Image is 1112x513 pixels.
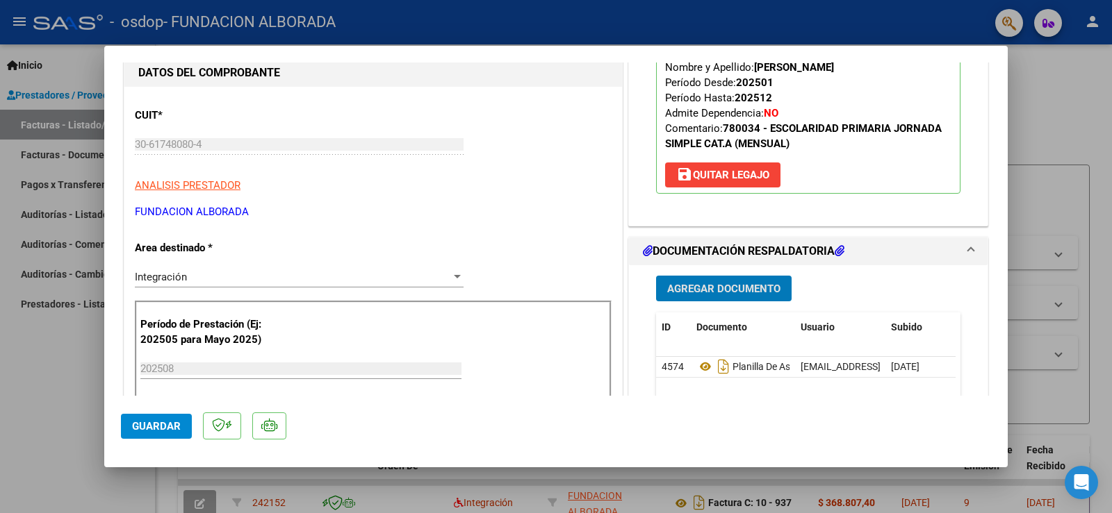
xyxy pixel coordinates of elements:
[955,312,1024,342] datatable-header-cell: Acción
[135,240,278,256] p: Area destinado *
[135,204,612,220] p: FUNDACION ALBORADA
[656,312,691,342] datatable-header-cell: ID
[801,361,1073,372] span: [EMAIL_ADDRESS][DOMAIN_NAME] - . FUNDACION ALBORADA
[696,321,747,333] span: Documento
[691,312,795,342] datatable-header-cell: Documento
[735,92,772,104] strong: 202512
[714,355,733,378] i: Descargar documento
[1065,466,1098,499] div: Open Intercom Messenger
[736,76,774,89] strong: 202501
[662,361,684,372] span: 4574
[138,66,280,79] strong: DATOS DEL COMPROBANTE
[885,312,955,342] datatable-header-cell: Subido
[754,61,834,74] strong: [PERSON_NAME]
[662,321,671,333] span: ID
[665,46,942,150] span: CUIL: Nombre y Apellido: Período Desde: Período Hasta: Admite Dependencia:
[676,169,769,181] span: Quitar Legajo
[764,107,778,119] strong: NO
[665,122,942,150] span: Comentario:
[643,243,844,260] h1: DOCUMENTACIÓN RESPALDATORIA
[667,283,780,295] span: Agregar Documento
[665,162,780,187] button: Quitar Legajo
[656,276,792,301] button: Agregar Documento
[891,361,919,372] span: [DATE]
[629,237,988,265] mat-expansion-panel-header: DOCUMENTACIÓN RESPALDATORIA
[801,321,835,333] span: Usuario
[140,317,280,348] p: Período de Prestación (Ej: 202505 para Mayo 2025)
[676,166,693,183] mat-icon: save
[135,271,187,283] span: Integración
[132,420,181,432] span: Guardar
[135,179,240,192] span: ANALISIS PRESTADOR
[891,321,922,333] span: Subido
[135,108,278,124] p: CUIT
[795,312,885,342] datatable-header-cell: Usuario
[696,361,824,372] span: Planilla De Asistencia
[665,122,942,150] strong: 780034 - ESCOLARIDAD PRIMARIA JORNADA SIMPLE CAT.A (MENSUAL)
[121,414,192,439] button: Guardar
